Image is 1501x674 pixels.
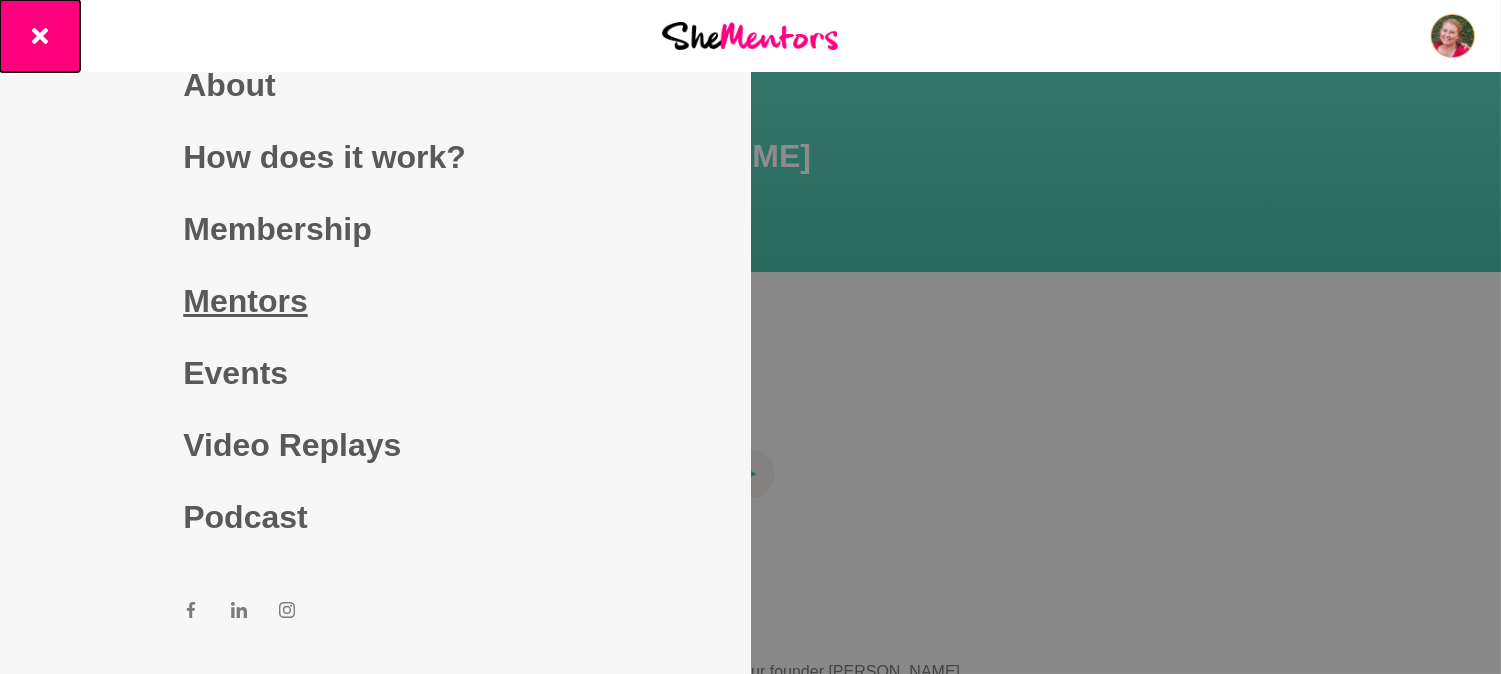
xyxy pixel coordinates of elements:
a: Events [183,337,567,409]
a: Membership [183,193,567,265]
a: How does it work? [183,121,567,193]
img: She Mentors Logo [662,22,838,49]
a: About [183,49,567,121]
a: Podcast [183,481,567,553]
a: Mentors [183,265,567,337]
a: Facebook [183,601,199,625]
a: Video Replays [183,409,567,481]
a: LinkedIn [231,601,247,625]
img: Rebecca Frazer [1429,12,1477,60]
a: Instagram [279,601,295,625]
